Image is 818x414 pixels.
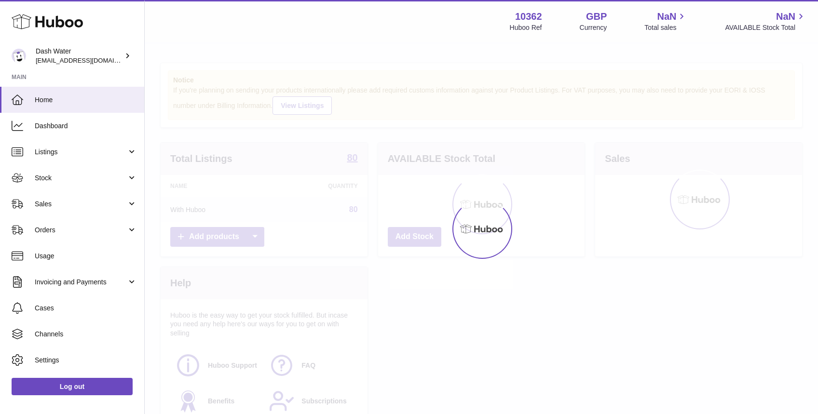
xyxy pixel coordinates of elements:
span: Orders [35,226,127,235]
a: NaN AVAILABLE Stock Total [725,10,806,32]
span: Listings [35,147,127,157]
span: Stock [35,174,127,183]
span: Settings [35,356,137,365]
div: Currency [580,23,607,32]
span: Invoicing and Payments [35,278,127,287]
div: Dash Water [36,47,123,65]
a: Log out [12,378,133,395]
span: NaN [657,10,676,23]
span: Home [35,95,137,105]
span: Dashboard [35,121,137,131]
div: Huboo Ref [510,23,542,32]
a: NaN Total sales [644,10,687,32]
span: Sales [35,200,127,209]
span: Total sales [644,23,687,32]
img: bea@dash-water.com [12,49,26,63]
span: NaN [776,10,795,23]
span: [EMAIL_ADDRESS][DOMAIN_NAME] [36,56,142,64]
span: AVAILABLE Stock Total [725,23,806,32]
span: Usage [35,252,137,261]
span: Cases [35,304,137,313]
strong: 10362 [515,10,542,23]
span: Channels [35,330,137,339]
strong: GBP [586,10,607,23]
